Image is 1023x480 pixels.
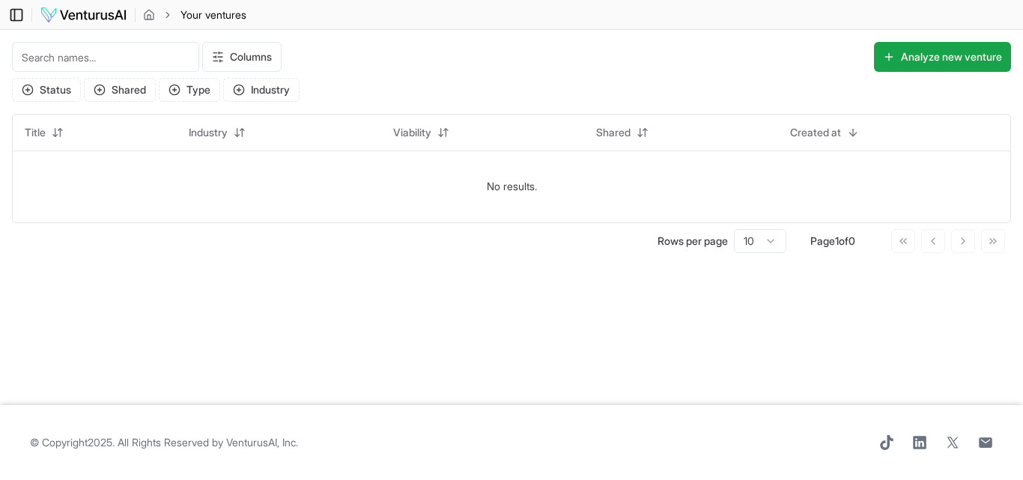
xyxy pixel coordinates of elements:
span: of [839,234,849,247]
span: 0 [849,234,855,247]
button: Industry [180,121,255,145]
span: Page [810,234,835,247]
span: Title [25,125,46,140]
input: Search names... [12,42,199,72]
button: Shared [587,121,658,145]
nav: breadcrumb [143,7,246,22]
button: Title [16,121,73,145]
img: logo [40,6,127,24]
span: Created at [790,125,841,140]
span: Industry [189,125,228,140]
a: VenturusAI, Inc [226,436,296,449]
span: Viability [393,125,431,140]
button: Viability [384,121,458,145]
button: Industry [223,78,300,102]
span: Shared [596,125,631,140]
button: Status [12,78,81,102]
p: Rows per page [658,234,728,249]
span: Your ventures [180,7,246,22]
button: Created at [781,121,868,145]
button: Columns [202,42,282,72]
span: 1 [835,234,839,247]
span: © Copyright 2025 . All Rights Reserved by . [30,435,298,450]
button: Type [159,78,220,102]
button: Analyze new venture [874,42,1011,72]
td: No results. [13,151,1010,222]
button: Shared [84,78,156,102]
